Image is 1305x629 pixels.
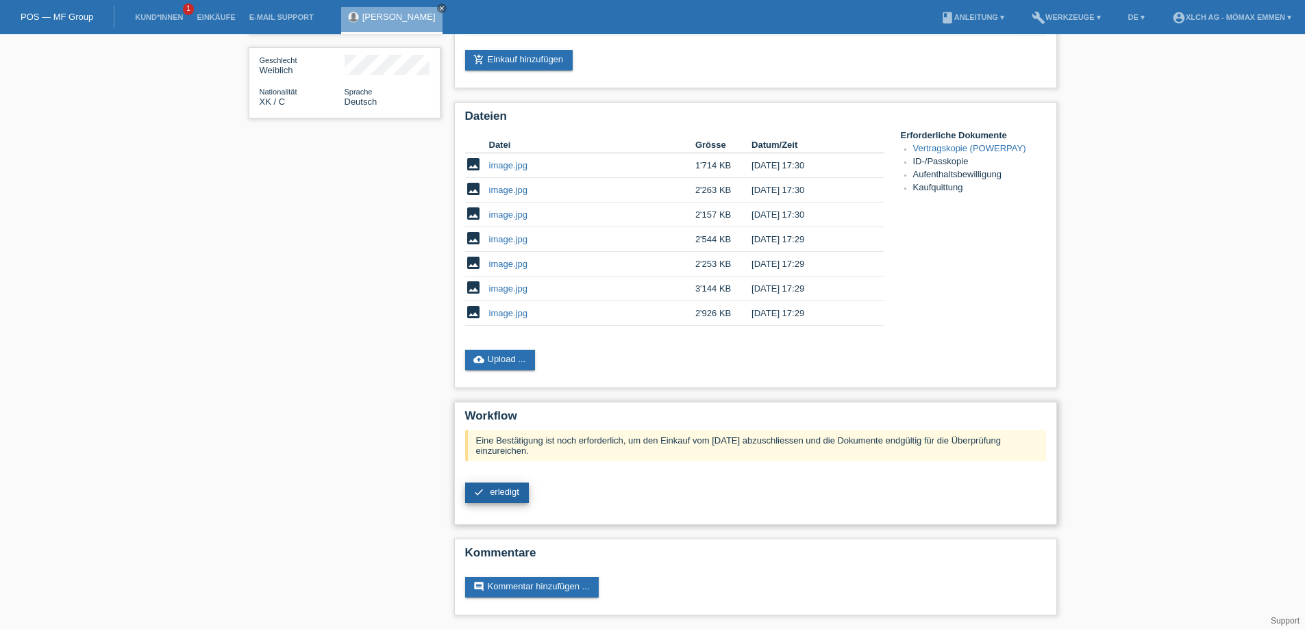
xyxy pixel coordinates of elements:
i: close [438,5,445,12]
li: Aufenthaltsbewilligung [913,169,1046,182]
i: image [465,255,482,271]
td: [DATE] 17:29 [751,252,864,277]
a: image.jpg [489,209,527,220]
i: cloud_upload [473,354,484,365]
th: Grösse [695,137,751,153]
span: Geschlecht [260,56,297,64]
i: image [465,205,482,222]
a: Einkäufe [190,13,242,21]
a: image.jpg [489,234,527,244]
span: Deutsch [345,97,377,107]
i: book [941,11,954,25]
td: [DATE] 17:30 [751,178,864,203]
a: bookAnleitung ▾ [934,13,1011,21]
i: image [465,156,482,172]
a: add_shopping_cartEinkauf hinzufügen [465,50,573,70]
a: Kund*innen [128,13,190,21]
i: check [473,487,484,498]
td: [DATE] 17:29 [751,227,864,252]
a: DE ▾ [1121,13,1152,21]
i: image [465,181,482,197]
td: 2'926 KB [695,301,751,326]
td: [DATE] 17:29 [751,277,864,301]
a: commentKommentar hinzufügen ... [465,577,599,598]
span: Sprache [345,88,373,96]
div: Weiblich [260,55,345,75]
a: Vertragskopie (POWERPAY) [913,143,1026,153]
h2: Workflow [465,409,1046,430]
th: Datei [489,137,695,153]
span: Nationalität [260,88,297,96]
td: [DATE] 17:30 [751,203,864,227]
span: erledigt [490,487,519,497]
i: account_circle [1172,11,1186,25]
a: E-Mail Support [243,13,321,21]
i: comment [473,581,484,592]
a: image.jpg [489,308,527,318]
h2: Dateien [465,110,1046,130]
span: 1 [183,3,194,15]
td: 2'253 KB [695,252,751,277]
li: ID-/Passkopie [913,156,1046,169]
td: 2'157 KB [695,203,751,227]
a: close [437,3,447,13]
h4: Erforderliche Dokumente [901,130,1046,140]
i: add_shopping_cart [473,54,484,65]
th: Datum/Zeit [751,137,864,153]
td: 2'263 KB [695,178,751,203]
a: [PERSON_NAME] [362,12,436,22]
i: image [465,230,482,246]
a: image.jpg [489,185,527,195]
td: 3'144 KB [695,277,751,301]
a: POS — MF Group [21,12,93,22]
a: cloud_uploadUpload ... [465,350,536,370]
i: image [465,279,482,296]
td: [DATE] 17:30 [751,153,864,178]
li: Kaufquittung [913,182,1046,195]
i: image [465,304,482,320]
i: build [1032,11,1045,25]
td: 2'544 KB [695,227,751,252]
a: check erledigt [465,483,529,503]
td: [DATE] 17:29 [751,301,864,326]
td: 1'714 KB [695,153,751,178]
a: Support [1271,616,1300,626]
a: buildWerkzeuge ▾ [1025,13,1108,21]
a: account_circleXLCH AG - Mömax Emmen ▾ [1165,13,1298,21]
h2: Kommentare [465,546,1046,567]
span: Kosovo / C / 03.04.2004 [260,97,286,107]
a: image.jpg [489,259,527,269]
a: image.jpg [489,160,527,170]
div: Eine Bestätigung ist noch erforderlich, um den Einkauf vom [DATE] abzuschliessen und die Dokument... [465,430,1046,461]
a: image.jpg [489,283,527,294]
